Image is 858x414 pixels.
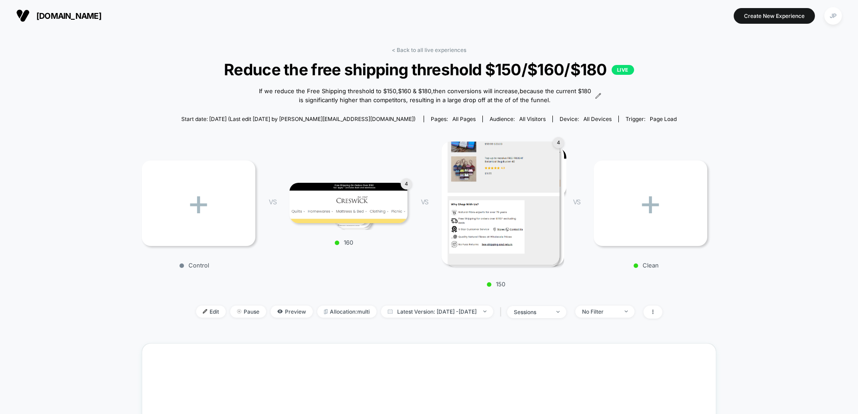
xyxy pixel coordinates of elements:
div: sessions [514,309,550,315]
span: all devices [583,116,612,122]
span: Preview [271,306,313,318]
img: edit [203,309,207,314]
div: Trigger: [626,116,677,122]
span: Device: [552,116,618,122]
span: Page Load [650,116,677,122]
div: Pages: [431,116,476,122]
img: calendar [388,309,393,314]
button: Create New Experience [734,8,815,24]
img: 150 main [442,142,560,265]
img: Visually logo [16,9,30,22]
button: JP [822,7,845,25]
span: VS [573,198,580,206]
span: VS [421,198,428,206]
span: [DOMAIN_NAME] [36,11,101,21]
div: + [142,160,255,246]
img: end [483,310,486,312]
span: all pages [452,116,476,122]
a: < Back to all live experiences [392,47,466,53]
span: Reduce the free shipping threshold $150/$160/$180 [171,60,687,79]
span: Edit [196,306,226,318]
img: end [556,311,560,313]
p: LIVE [612,65,634,75]
span: All Visitors [519,116,546,122]
div: + [594,160,707,246]
div: JP [824,7,842,25]
span: Start date: [DATE] (Last edit [DATE] by [PERSON_NAME][EMAIL_ADDRESS][DOMAIN_NAME]) [181,116,416,122]
div: No Filter [582,308,618,315]
button: [DOMAIN_NAME] [13,9,104,23]
p: 150 [437,280,555,288]
span: | [498,306,507,319]
img: 160 main [289,183,407,223]
span: Allocation: multi [317,306,376,318]
p: 160 [285,239,403,246]
span: VS [269,198,276,206]
p: Clean [589,262,703,269]
img: end [625,310,628,312]
img: rebalance [324,309,328,314]
div: 4 [553,137,564,148]
div: 4 [401,178,412,190]
span: Pause [230,306,266,318]
p: Control [137,262,251,269]
div: Audience: [490,116,546,122]
span: Latest Version: [DATE] - [DATE] [381,306,493,318]
img: end [237,309,241,314]
span: If we reduce the Free Shipping threshold to $150,$160 & $180,then conversions will increase,becau... [257,87,593,104]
